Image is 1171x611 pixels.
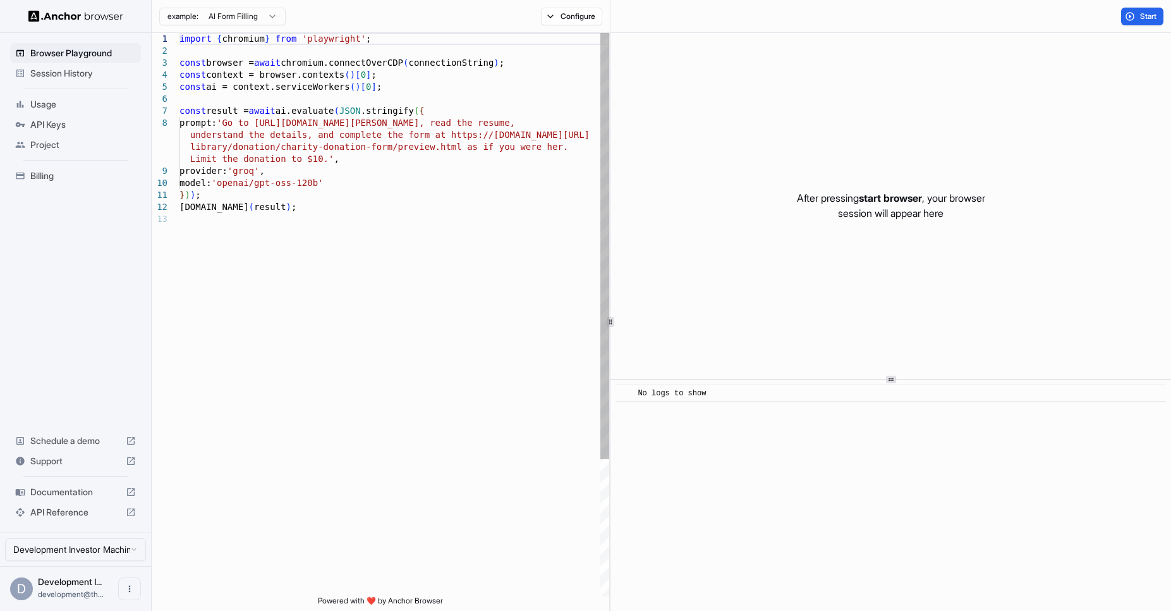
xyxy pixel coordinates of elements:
[179,106,206,116] span: const
[38,576,102,587] span: Development Investor Machine
[30,435,121,447] span: Schedule a demo
[259,166,264,176] span: ,
[541,8,602,25] button: Configure
[206,70,344,80] span: context = browser.contexts
[167,11,198,22] span: example:
[499,58,504,68] span: ;
[30,47,136,59] span: Browser Playground
[419,106,424,116] span: {
[377,82,382,92] span: ;
[30,67,136,80] span: Session History
[179,202,249,212] span: [DOMAIN_NAME]
[38,589,104,599] span: development@theinvestormachine.com
[179,190,185,200] span: }
[10,94,141,114] div: Usage
[152,177,167,189] div: 10
[222,34,264,44] span: chromium
[286,202,291,212] span: )
[30,170,136,182] span: Billing
[179,70,206,80] span: const
[366,82,371,92] span: 0
[152,93,167,105] div: 6
[179,34,212,44] span: import
[371,82,376,92] span: ]
[217,118,440,128] span: 'Go to [URL][DOMAIN_NAME][PERSON_NAME], re
[10,166,141,186] div: Billing
[350,70,355,80] span: )
[30,98,136,111] span: Usage
[339,106,361,116] span: JSON
[372,70,377,80] span: ;
[30,455,121,467] span: Support
[638,389,706,398] span: No logs to show
[414,106,419,116] span: (
[10,577,33,600] div: D
[355,70,360,80] span: [
[179,178,212,188] span: model:
[10,135,141,155] div: Project
[302,34,366,44] span: 'playwright'
[366,34,371,44] span: ;
[152,69,167,81] div: 4
[152,165,167,177] div: 9
[179,58,206,68] span: const
[179,166,228,176] span: provider:
[622,387,628,400] span: ​
[206,82,350,92] span: ai = context.serviceWorkers
[10,63,141,83] div: Session History
[361,70,366,80] span: 0
[10,451,141,471] div: Support
[281,58,403,68] span: chromium.connectOverCDP
[366,70,371,80] span: ]
[361,106,414,116] span: .stringify
[152,201,167,213] div: 12
[494,58,499,68] span: )
[254,58,281,68] span: await
[152,213,167,225] div: 13
[152,117,167,129] div: 8
[190,190,195,200] span: )
[456,142,568,152] span: l as if you were her.
[185,190,190,200] span: )
[190,130,456,140] span: understand the details, and complete the form at h
[318,596,443,611] span: Powered with ❤️ by Anchor Browser
[30,118,136,131] span: API Keys
[334,154,339,164] span: ,
[179,82,206,92] span: const
[276,34,297,44] span: from
[152,57,167,69] div: 3
[30,506,121,519] span: API Reference
[30,139,136,151] span: Project
[190,142,456,152] span: library/donation/charity-donation-form/preview.htm
[249,202,254,212] span: (
[206,106,248,116] span: result =
[10,502,141,522] div: API Reference
[10,431,141,451] div: Schedule a demo
[440,118,515,128] span: ad the resume,
[179,118,217,128] span: prompt:
[190,154,334,164] span: Limit the donation to $10.'
[152,45,167,57] div: 2
[859,192,922,204] span: start browser
[152,81,167,93] div: 5
[152,33,167,45] div: 1
[1140,11,1158,22] span: Start
[28,10,123,22] img: Anchor Logo
[254,202,286,212] span: result
[408,58,494,68] span: connectionString
[10,43,141,63] div: Browser Playground
[249,106,276,116] span: await
[276,106,334,116] span: ai.evaluate
[456,130,590,140] span: ttps://[DOMAIN_NAME][URL]
[265,34,270,44] span: }
[361,82,366,92] span: [
[30,486,121,498] span: Documentation
[355,82,360,92] span: )
[334,106,339,116] span: (
[291,202,296,212] span: ;
[195,190,200,200] span: ;
[1121,8,1163,25] button: Start
[344,70,349,80] span: (
[212,178,324,188] span: 'openai/gpt-oss-120b'
[118,577,141,600] button: Open menu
